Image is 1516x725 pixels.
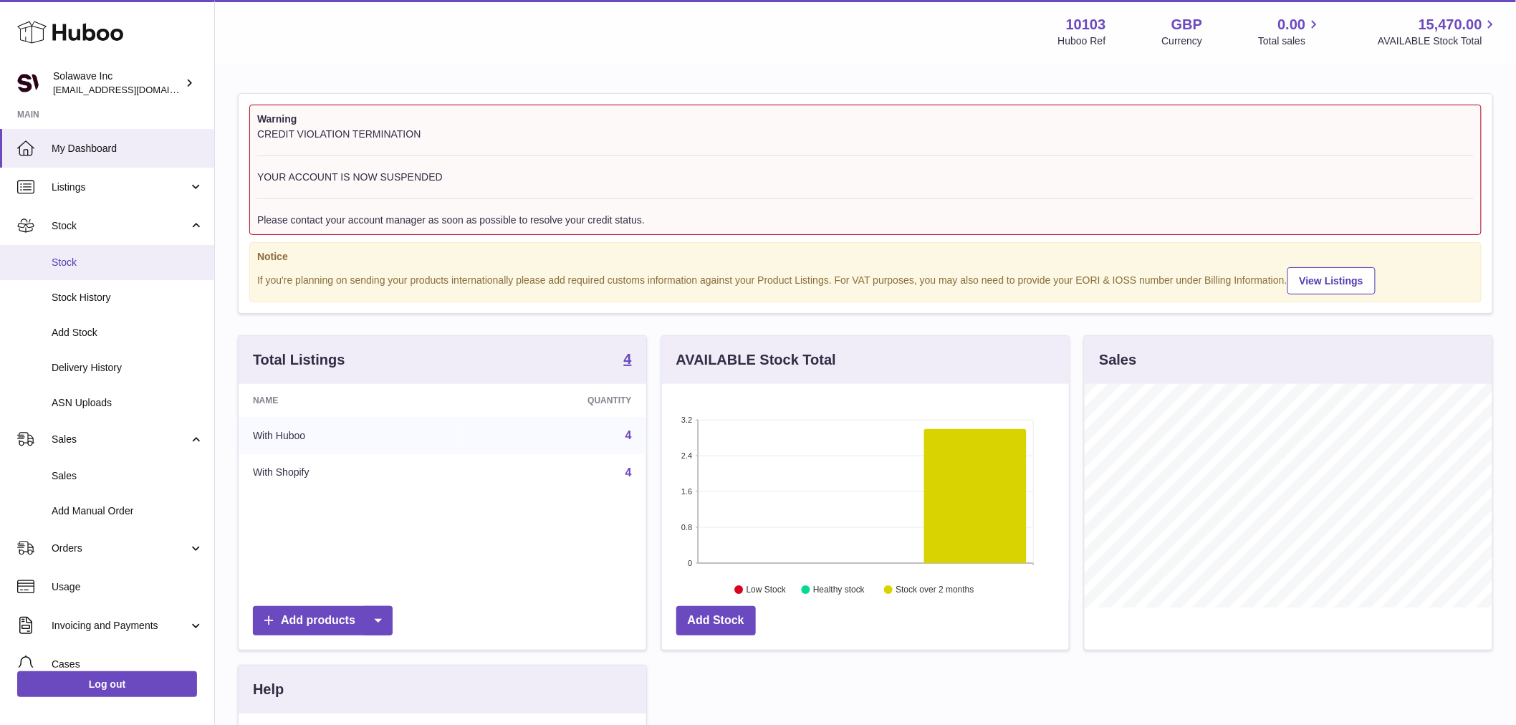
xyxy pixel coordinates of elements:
img: internalAdmin-10103@internal.huboo.com [17,72,39,94]
div: Huboo Ref [1058,34,1106,48]
a: 4 [624,352,632,369]
text: 0 [688,559,692,567]
th: Quantity [459,384,646,417]
div: Solawave Inc [53,69,182,97]
h3: Total Listings [253,350,345,370]
span: Usage [52,580,203,594]
a: Add Stock [676,606,756,635]
span: Invoicing and Payments [52,619,188,633]
strong: Warning [257,112,1474,126]
strong: 10103 [1066,15,1106,34]
a: 4 [625,466,632,479]
text: 2.4 [681,451,692,460]
h3: Sales [1099,350,1136,370]
td: With Huboo [239,417,459,454]
span: 15,470.00 [1419,15,1482,34]
strong: Notice [257,250,1474,264]
text: 1.6 [681,487,692,496]
span: 0.00 [1278,15,1306,34]
td: With Shopify [239,454,459,491]
div: Currency [1162,34,1203,48]
span: Sales [52,469,203,483]
strong: 4 [624,352,632,366]
span: Add Manual Order [52,504,203,518]
h3: Help [253,680,284,699]
a: 4 [625,429,632,441]
span: Orders [52,542,188,555]
span: Add Stock [52,326,203,340]
span: AVAILABLE Stock Total [1378,34,1499,48]
a: 0.00 Total sales [1258,15,1322,48]
div: If you're planning on sending your products internationally please add required customs informati... [257,265,1474,294]
span: Delivery History [52,361,203,375]
span: [EMAIL_ADDRESS][DOMAIN_NAME] [53,84,211,95]
a: 15,470.00 AVAILABLE Stock Total [1378,15,1499,48]
th: Name [239,384,459,417]
a: Add products [253,606,393,635]
div: CREDIT VIOLATION TERMINATION YOUR ACCOUNT IS NOW SUSPENDED Please contact your account manager as... [257,128,1474,227]
span: Total sales [1258,34,1322,48]
span: Cases [52,658,203,671]
h3: AVAILABLE Stock Total [676,350,836,370]
text: Healthy stock [813,585,865,595]
span: Stock [52,256,203,269]
text: 0.8 [681,523,692,532]
span: Sales [52,433,188,446]
span: Stock [52,219,188,233]
a: Log out [17,671,197,697]
text: Low Stock [747,585,787,595]
text: Stock over 2 months [896,585,974,595]
span: Stock History [52,291,203,304]
span: Listings [52,181,188,194]
span: My Dashboard [52,142,203,155]
text: 3.2 [681,416,692,424]
a: View Listings [1287,267,1376,294]
span: ASN Uploads [52,396,203,410]
strong: GBP [1171,15,1202,34]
